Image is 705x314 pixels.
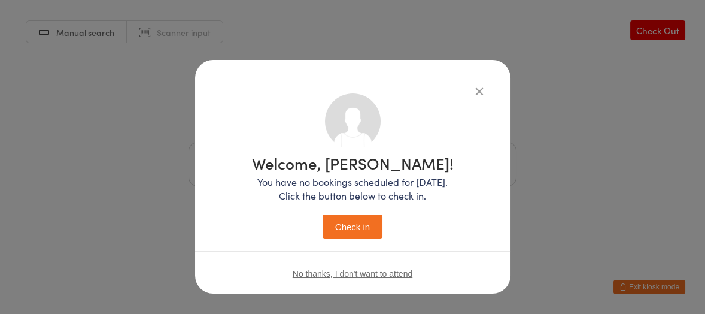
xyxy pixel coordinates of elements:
p: You have no bookings scheduled for [DATE]. Click the button below to check in. [252,175,454,203]
img: no_photo.png [325,93,381,149]
h1: Welcome, [PERSON_NAME]! [252,155,454,171]
button: Check in [323,215,382,239]
button: No thanks, I don't want to attend [293,269,412,279]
